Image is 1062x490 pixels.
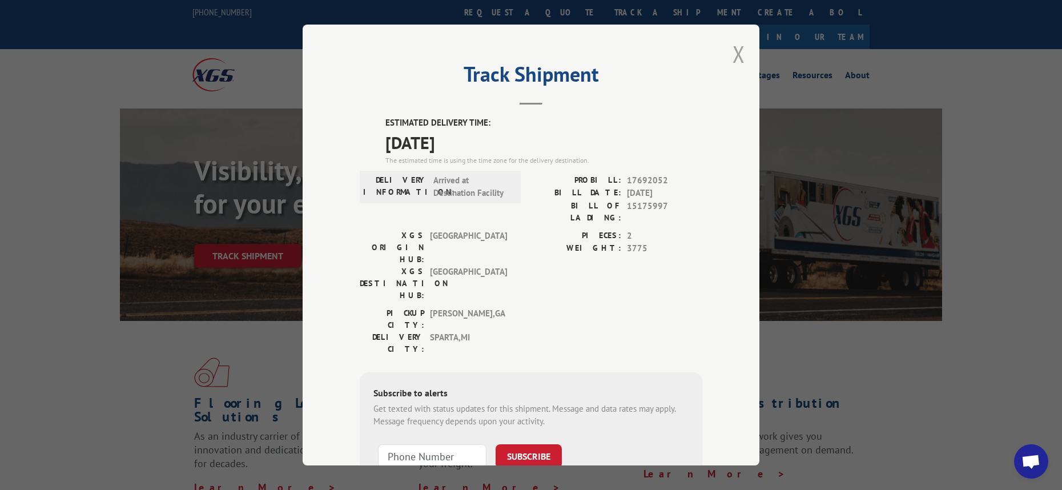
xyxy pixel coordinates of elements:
[733,39,745,69] button: Close modal
[627,199,702,223] span: 15175997
[627,229,702,242] span: 2
[360,307,424,331] label: PICKUP CITY:
[496,444,562,468] button: SUBSCRIBE
[627,187,702,200] span: [DATE]
[373,385,689,402] div: Subscribe to alerts
[385,129,702,155] span: [DATE]
[531,199,621,223] label: BILL OF LADING:
[531,174,621,187] label: PROBILL:
[430,331,507,355] span: SPARTA , MI
[385,117,702,130] label: ESTIMATED DELIVERY TIME:
[531,187,621,200] label: BILL DATE:
[363,174,428,199] label: DELIVERY INFORMATION:
[531,229,621,242] label: PIECES:
[430,307,507,331] span: [PERSON_NAME] , GA
[378,444,486,468] input: Phone Number
[531,242,621,255] label: WEIGHT:
[373,402,689,428] div: Get texted with status updates for this shipment. Message and data rates may apply. Message frequ...
[360,66,702,88] h2: Track Shipment
[360,331,424,355] label: DELIVERY CITY:
[360,265,424,301] label: XGS DESTINATION HUB:
[360,229,424,265] label: XGS ORIGIN HUB:
[385,155,702,165] div: The estimated time is using the time zone for the delivery destination.
[627,174,702,187] span: 17692052
[1014,444,1048,479] div: Open chat
[430,265,507,301] span: [GEOGRAPHIC_DATA]
[627,242,702,255] span: 3775
[433,174,510,199] span: Arrived at Destination Facility
[430,229,507,265] span: [GEOGRAPHIC_DATA]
